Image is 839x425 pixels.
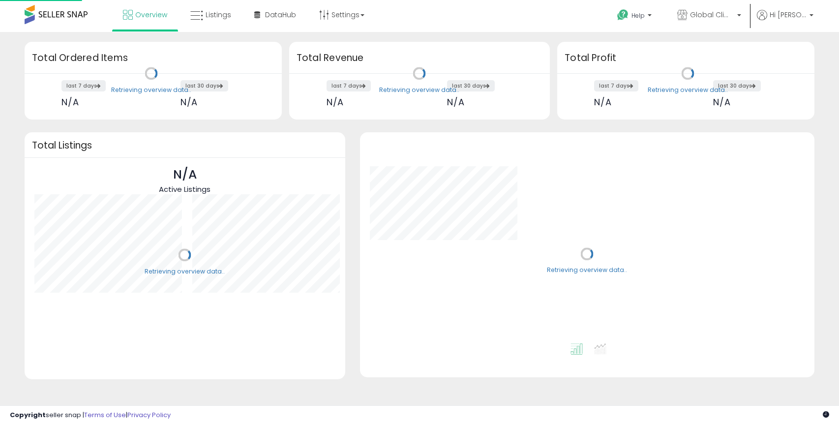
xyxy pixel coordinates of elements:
[379,86,459,94] div: Retrieving overview data..
[206,10,231,20] span: Listings
[547,266,627,275] div: Retrieving overview data..
[690,10,734,20] span: Global Climate Alliance
[10,411,171,420] div: seller snap | |
[84,410,126,420] a: Terms of Use
[127,410,171,420] a: Privacy Policy
[111,86,191,94] div: Retrieving overview data..
[10,410,46,420] strong: Copyright
[145,267,225,276] div: Retrieving overview data..
[631,11,645,20] span: Help
[648,86,728,94] div: Retrieving overview data..
[265,10,296,20] span: DataHub
[757,10,813,32] a: Hi [PERSON_NAME]
[770,10,807,20] span: Hi [PERSON_NAME]
[617,9,629,21] i: Get Help
[135,10,167,20] span: Overview
[609,1,661,32] a: Help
